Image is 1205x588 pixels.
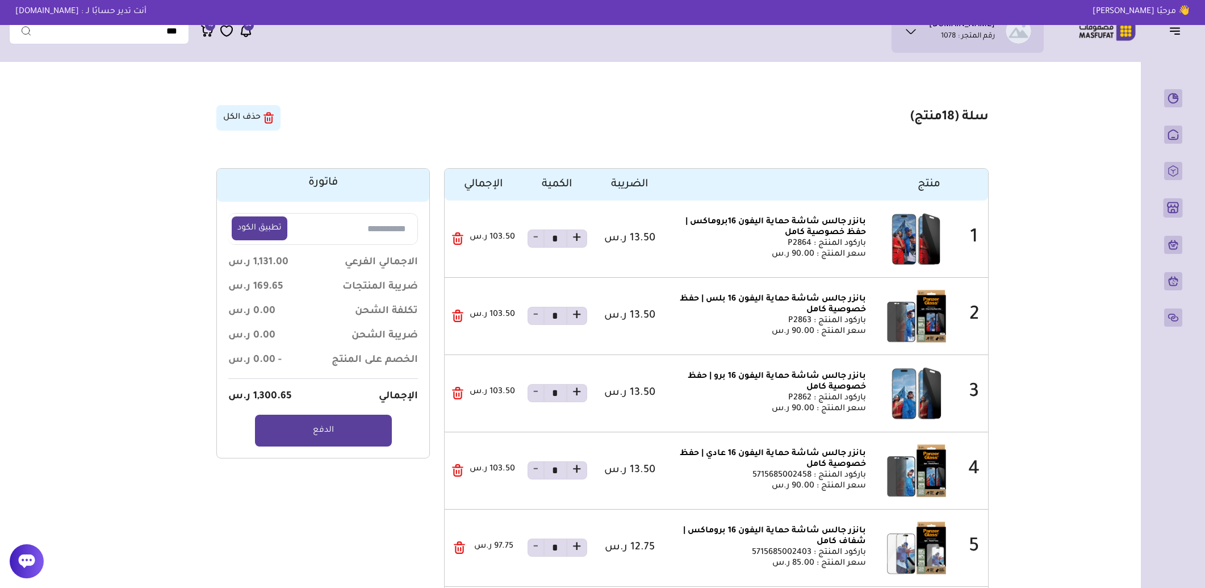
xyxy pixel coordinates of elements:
[941,31,995,43] p: رقم المتجر : 1078
[592,201,668,278] td: 13.50 ر.س
[572,460,581,481] strong: +
[308,176,338,190] h1: فاتورة
[255,415,392,447] a: الدفع
[942,111,955,124] span: 18
[572,532,582,563] button: +
[788,239,866,248] span: باركود المنتج : P2864
[232,216,287,240] button: تطبيق الكود
[592,355,668,432] td: 13.50 ر.س
[228,281,283,294] span: 169.65 ر.س
[228,256,288,269] span: 1,131.00 ر.س
[772,250,866,259] span: سعر المنتج : 90.00 ر.س
[910,110,989,126] h1: سلة ( منتج)
[216,105,281,131] button: حذف الكل
[592,509,668,586] td: 12.75 ر.س
[208,20,213,31] span: 18
[878,437,955,504] img: Product
[572,455,582,486] button: +
[683,527,866,547] a: بانزر جالس شاشة حماية اليفون 16 بروماكس | شفاف كامل
[572,378,582,408] button: +
[878,205,955,273] img: Product
[449,387,518,399] div: 103.50 ر.س
[680,295,866,315] a: بانزر جالس شاشة حماية اليفون 16 بلس | حفظ خصوصية كامل
[200,24,214,38] a: 18
[788,316,866,326] span: باركود المنتج : P2863
[592,169,668,201] th: الضريبة
[788,394,866,403] span: باركود المنتج : P2862
[1084,6,1198,18] p: 👋 مرحبًا [PERSON_NAME]
[772,404,866,414] span: سعر المنتج : 90.00 ر.س
[572,228,581,249] strong: +
[355,305,418,318] span: تكلفة الشحن
[685,218,866,237] a: بانزر جالس شاشة حماية اليفون 16بروماكس | حفظ خصوصية كامل
[668,169,960,201] th: منتج
[522,169,592,201] th: الكمية
[449,464,518,477] div: 103.50 ر.س
[680,449,866,469] a: بانزر جالس شاشة حماية اليفون 16 عادي | حفظ خصوصية كامل
[960,201,988,278] td: 1
[332,354,418,367] span: الخصم على المنتج
[379,390,418,403] span: الإجمالي
[245,20,252,31] span: 34
[772,327,866,336] span: سعر المنتج : 90.00 ر.س
[1140,523,1191,574] iframe: Webchat Widget
[592,432,668,509] td: 13.50 ر.س
[960,432,988,509] td: 4
[960,509,988,586] td: 5
[752,471,866,480] span: باركود المنتج : 5715685002458
[772,482,866,491] span: سعر المنتج : 90.00 ر.س
[572,306,581,326] strong: +
[1006,18,1031,44] img: eShop.sa
[772,559,866,568] span: سعر المنتج : 85.00 ر.س
[228,354,282,367] span: - 0.00 ر.س
[688,372,866,392] a: بانزر جالس شاشة حماية اليفون 16 برو | حفظ خصوصية كامل
[572,383,581,403] strong: +
[572,301,582,331] button: +
[239,24,253,38] a: 34
[752,548,866,557] span: باركود المنتج : 5715685002403
[1071,20,1144,42] img: Logo
[878,514,955,582] img: Product
[878,360,955,427] img: Product
[228,330,275,343] span: 0.00 ر.س
[572,537,581,558] strong: +
[592,277,668,355] td: 13.50 ر.س
[960,355,988,432] td: 3
[449,232,518,245] div: 103.50 ر.س
[228,305,275,318] span: 0.00 ر.س
[228,390,291,403] span: 1,300.65 ر.س
[572,223,582,254] button: +
[445,169,522,201] th: الإجمالي
[342,281,418,294] span: ضريبة المنتجات
[345,256,418,269] span: الاجمالي الفرعي
[960,277,988,355] td: 2
[352,330,418,343] span: ضريبة الشحن
[878,282,955,350] img: Product
[7,6,155,18] p: أنت تدير حسابًا لـ : [DOMAIN_NAME]
[929,20,995,31] h1: [DOMAIN_NAME]
[449,541,518,554] div: 97.75 ر.س
[449,310,518,322] div: 103.50 ر.س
